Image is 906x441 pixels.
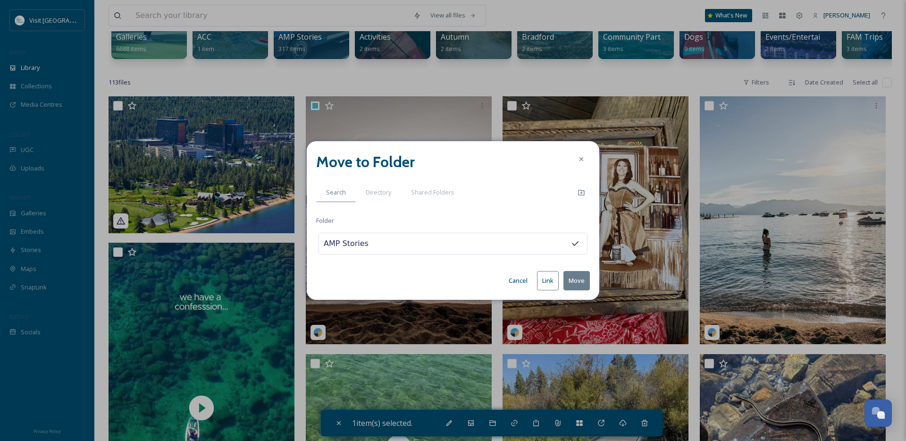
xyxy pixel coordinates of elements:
button: Link [537,271,559,290]
button: Cancel [504,271,532,290]
span: Directory [366,188,391,197]
span: Folder [316,216,334,225]
span: Shared Folders [411,188,454,197]
input: Search for a folder [319,233,423,254]
span: Search [326,188,346,197]
button: Move [563,271,590,290]
button: Open Chat [864,399,892,427]
h2: Move to Folder [316,151,415,173]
